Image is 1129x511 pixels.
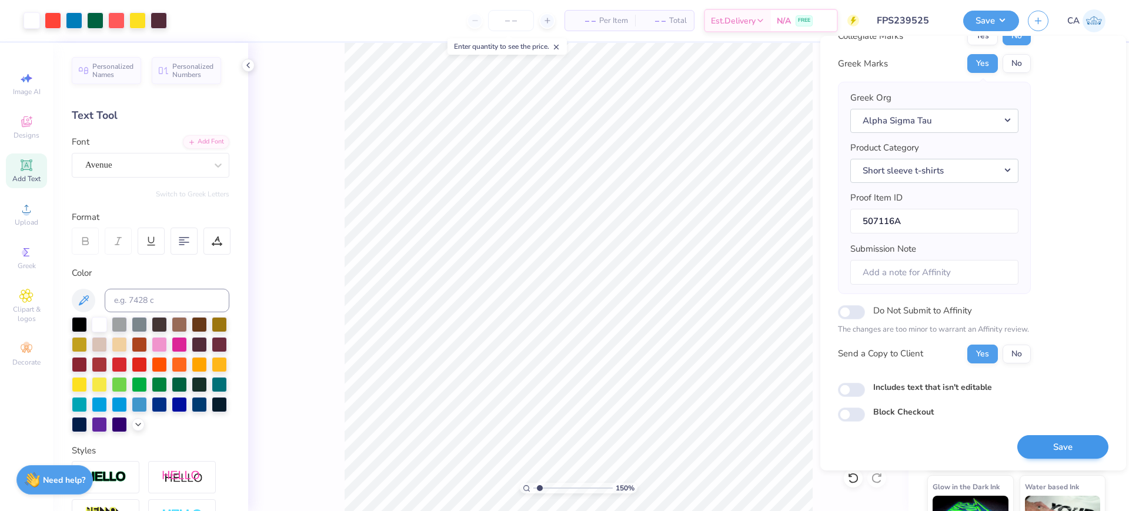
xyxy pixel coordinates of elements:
div: Add Font [183,135,229,149]
span: 150 % [616,483,634,493]
button: Yes [967,54,998,73]
input: Add a note for Affinity [850,260,1018,285]
img: Shadow [162,470,203,485]
input: – – [488,10,534,31]
label: Submission Note [850,242,916,256]
div: Format [72,211,231,224]
label: Do Not Submit to Affinity [873,303,972,318]
div: Greek Marks [838,57,888,71]
label: Block Checkout [873,406,934,418]
span: – – [572,15,596,27]
span: N/A [777,15,791,27]
span: Greek [18,261,36,270]
span: Upload [15,218,38,227]
span: Decorate [12,358,41,367]
img: Chollene Anne Aranda [1083,9,1105,32]
span: Total [669,15,687,27]
label: Font [72,135,89,149]
img: Stroke [85,470,126,484]
p: The changes are too minor to warrant an Affinity review. [838,324,1031,336]
input: e.g. 7428 c [105,289,229,312]
span: CA [1067,14,1080,28]
span: Designs [14,131,39,140]
span: Personalized Numbers [172,62,214,79]
button: Switch to Greek Letters [156,189,229,199]
span: Image AI [13,87,41,96]
label: Product Category [850,141,919,155]
strong: Need help? [43,475,85,486]
div: Styles [72,444,229,457]
span: Add Text [12,174,41,183]
div: Color [72,266,229,280]
div: Text Tool [72,108,229,123]
button: Yes [967,345,998,363]
span: Water based Ink [1025,480,1079,493]
input: Untitled Design [868,9,954,32]
button: No [1003,26,1031,45]
span: Glow in the Dark Ink [933,480,1000,493]
span: – – [642,15,666,27]
button: Save [963,11,1019,31]
span: Clipart & logos [6,305,47,323]
span: FREE [798,16,810,25]
a: CA [1067,9,1105,32]
button: Short sleeve t-shirts [850,159,1018,183]
button: Yes [967,26,998,45]
button: Save [1017,435,1108,459]
button: Alpha Sigma Tau [850,109,1018,133]
label: Greek Org [850,91,891,105]
label: Includes text that isn't editable [873,381,992,393]
span: Per Item [599,15,628,27]
div: Send a Copy to Client [838,347,923,360]
div: Collegiate Marks [838,29,903,43]
button: No [1003,345,1031,363]
button: No [1003,54,1031,73]
div: Enter quantity to see the price. [447,38,567,55]
span: Est. Delivery [711,15,756,27]
label: Proof Item ID [850,191,903,205]
span: Personalized Names [92,62,134,79]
